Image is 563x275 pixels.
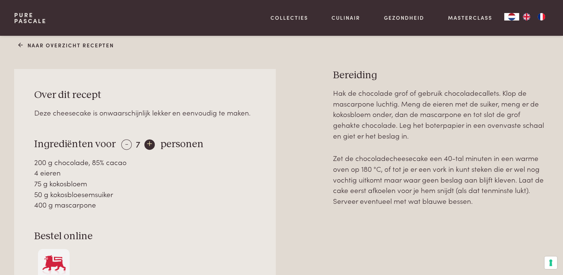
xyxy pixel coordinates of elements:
a: FR [534,13,549,20]
span: Ingrediënten voor [34,139,116,149]
div: 4 eieren [34,167,256,178]
a: PurePascale [14,12,47,24]
h3: Bestel online [34,230,256,243]
a: Naar overzicht recepten [18,41,114,49]
div: - [121,139,132,150]
div: 200 g chocolade, 85% cacao [34,157,256,168]
p: Zet de chocoladecheesecake een 40-tal minuten in een warme oven op 180 °C, of tot je er een vork ... [333,153,549,206]
a: EN [519,13,534,20]
p: Hak de chocolade grof of gebruik chocoladecallets. Klop de mascarpone luchtig. Meng de eieren met... [333,88,549,141]
ul: Language list [519,13,549,20]
span: personen [160,139,204,149]
div: 75 g kokosbloem [34,178,256,189]
h3: Bereiding [333,69,549,82]
a: Masterclass [448,14,492,22]
button: Uw voorkeuren voor toestemming voor trackingtechnologieën [544,256,557,269]
a: NL [504,13,519,20]
a: Collecties [271,14,308,22]
a: Culinair [332,14,360,22]
aside: Language selected: Nederlands [504,13,549,20]
h3: Over dit recept [34,89,256,102]
div: Language [504,13,519,20]
a: Gezondheid [384,14,424,22]
div: + [144,139,155,150]
div: Deze cheesecake is onwaarschijnlijk lekker en eenvoudig te maken. [34,107,256,118]
div: 50 g kokosbloesemsuiker [34,189,256,200]
span: 7 [136,137,140,150]
div: 400 g mascarpone [34,199,256,210]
